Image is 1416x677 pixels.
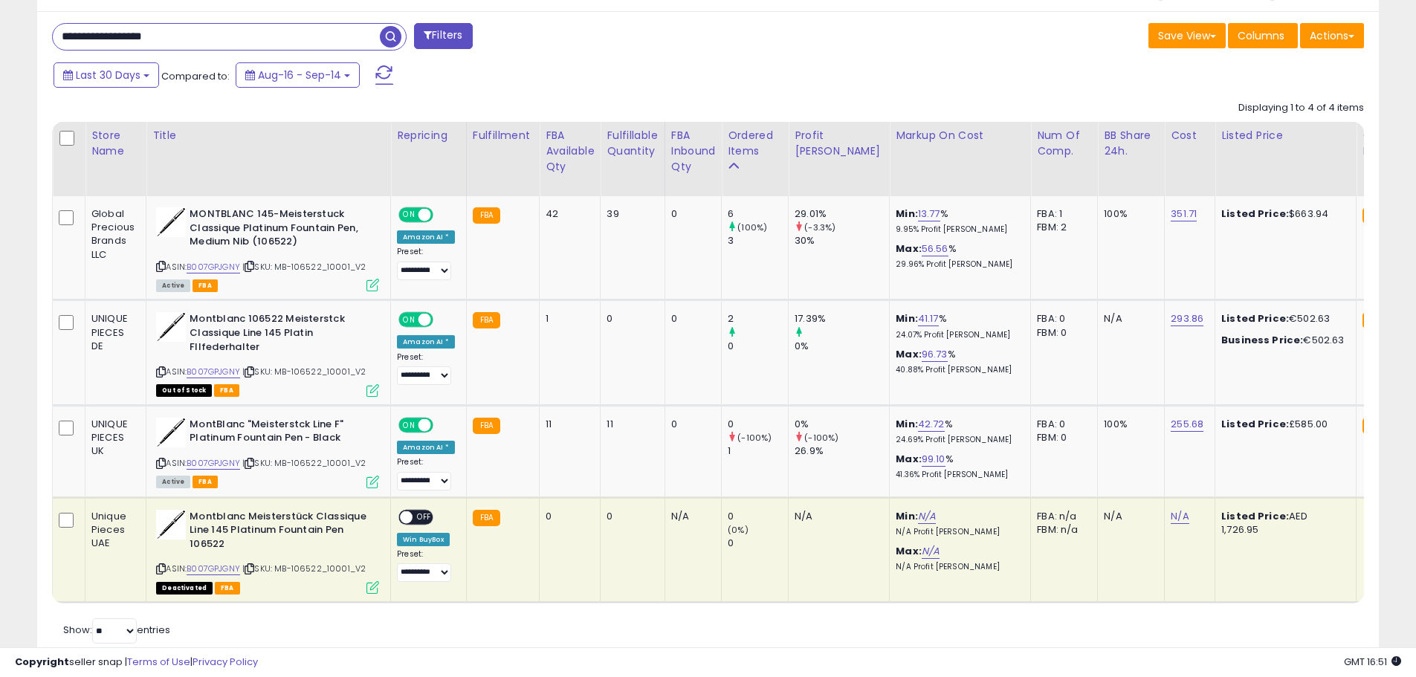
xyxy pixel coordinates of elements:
[896,435,1019,445] p: 24.69% Profit [PERSON_NAME]
[431,314,455,326] span: OFF
[400,418,418,431] span: ON
[397,533,450,546] div: Win BuyBox
[1171,207,1197,221] a: 351.71
[156,510,379,592] div: ASIN:
[728,207,788,221] div: 6
[156,384,212,397] span: All listings that are currently out of stock and unavailable for purchase on Amazon
[473,418,500,434] small: FBA
[1104,418,1153,431] div: 100%
[214,384,239,397] span: FBA
[1037,431,1086,444] div: FBM: 0
[91,128,140,159] div: Store Name
[1238,28,1284,43] span: Columns
[1037,312,1086,325] div: FBA: 0
[242,366,366,378] span: | SKU: MB-106522_10001_V2
[15,655,69,669] strong: Copyright
[242,261,366,273] span: | SKU: MB-106522_10001_V2
[76,68,140,82] span: Last 30 Days
[896,242,1019,270] div: %
[54,62,159,88] button: Last 30 Days
[1221,418,1345,431] div: £585.00
[190,207,370,253] b: MONTBLANC 145-Meisterstuck Classique Platinum Fountain Pen, Medium Nib (106522)
[397,335,455,349] div: Amazon AI *
[607,312,653,325] div: 0
[896,207,918,221] b: Min:
[1148,23,1226,48] button: Save View
[156,207,186,237] img: 31G+KCSp2QL._SL40_.jpg
[896,128,1024,143] div: Markup on Cost
[607,207,653,221] div: 39
[1228,23,1298,48] button: Columns
[896,347,922,361] b: Max:
[397,128,460,143] div: Repricing
[187,563,240,575] a: B007GPJGNY
[918,417,945,432] a: 42.72
[1171,509,1189,524] a: N/A
[1221,510,1345,537] div: AED 1,726.95
[1221,509,1289,523] b: Listed Price:
[1221,207,1289,221] b: Listed Price:
[1037,510,1086,523] div: FBA: n/a
[1037,221,1086,234] div: FBM: 2
[397,352,455,386] div: Preset:
[918,509,936,524] a: N/A
[896,259,1019,270] p: 29.96% Profit [PERSON_NAME]
[546,510,589,523] div: 0
[896,312,1019,340] div: %
[193,476,218,488] span: FBA
[896,224,1019,235] p: 9.95% Profit [PERSON_NAME]
[795,444,889,458] div: 26.9%
[1362,312,1390,328] small: FBA
[242,457,366,469] span: | SKU: MB-106522_10001_V2
[156,418,379,487] div: ASIN:
[15,655,258,670] div: seller snap | |
[400,314,418,326] span: ON
[795,418,889,431] div: 0%
[795,207,889,221] div: 29.01%
[161,69,230,83] span: Compared to:
[804,432,838,444] small: (-100%)
[414,23,472,49] button: Filters
[1221,128,1350,143] div: Listed Price
[473,207,500,224] small: FBA
[728,537,788,550] div: 0
[156,476,190,488] span: All listings currently available for purchase on Amazon
[190,312,370,357] b: Montblanc 106522 Meisterstck Classique Line 145 Platin Fllfederhalter
[896,544,922,558] b: Max:
[473,312,500,328] small: FBA
[896,509,918,523] b: Min:
[1221,207,1345,221] div: $663.94
[1037,207,1086,221] div: FBA: 1
[922,347,948,362] a: 96.73
[187,366,240,378] a: B007GPJGNY
[1171,128,1209,143] div: Cost
[1104,510,1153,523] div: N/A
[728,234,788,247] div: 3
[896,330,1019,340] p: 24.07% Profit [PERSON_NAME]
[922,242,948,256] a: 56.56
[922,544,940,559] a: N/A
[1221,312,1345,325] div: €502.63
[1104,207,1153,221] div: 100%
[728,312,788,325] div: 2
[63,623,170,637] span: Show: entries
[1221,333,1303,347] b: Business Price:
[671,128,716,175] div: FBA inbound Qty
[546,207,589,221] div: 42
[922,452,945,467] a: 99.10
[546,418,589,431] div: 11
[896,348,1019,375] div: %
[896,527,1019,537] p: N/A Profit [PERSON_NAME]
[156,312,379,395] div: ASIN:
[795,312,889,325] div: 17.39%
[156,418,186,447] img: 31G+KCSp2QL._SL40_.jpg
[804,221,835,233] small: (-3.3%)
[896,562,1019,572] p: N/A Profit [PERSON_NAME]
[546,312,589,325] div: 1
[1362,418,1390,434] small: FBA
[896,452,922,466] b: Max:
[728,128,782,159] div: Ordered Items
[728,510,788,523] div: 0
[91,510,135,551] div: Unique Pieces UAE
[193,279,218,292] span: FBA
